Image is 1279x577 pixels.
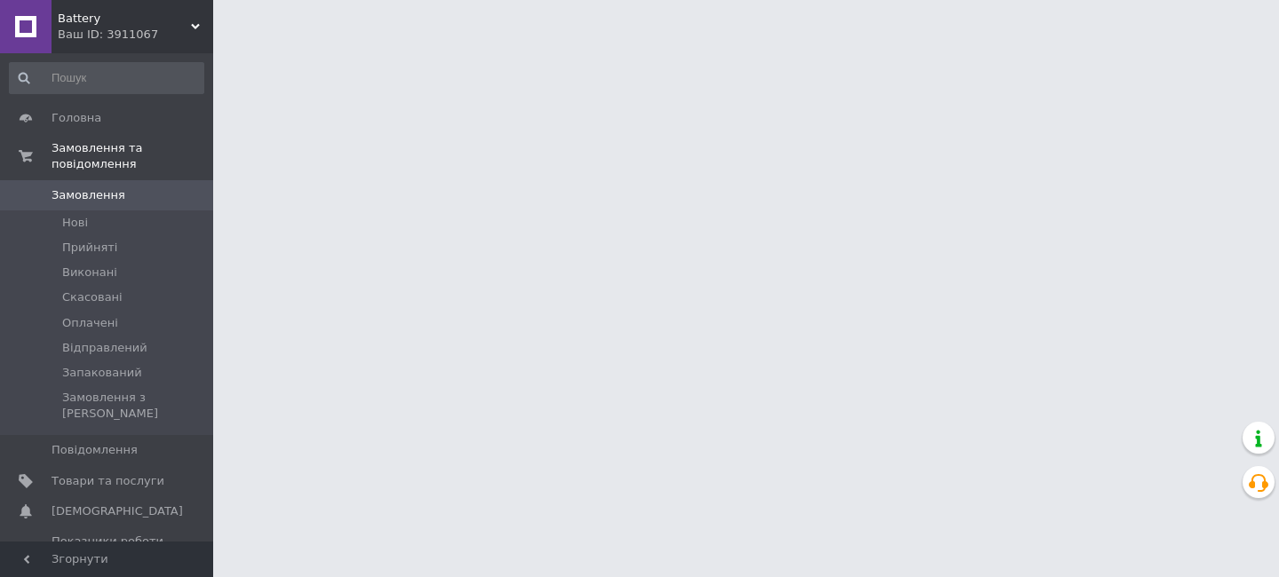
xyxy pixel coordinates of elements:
span: Прийняті [62,240,117,256]
span: Battery [58,11,191,27]
span: Оплачені [62,315,118,331]
span: Головна [52,110,101,126]
span: Відправлений [62,340,147,356]
span: Товари та послуги [52,473,164,489]
div: Ваш ID: 3911067 [58,27,213,43]
span: Замовлення [52,187,125,203]
span: Скасовані [62,289,123,305]
span: Показники роботи компанії [52,534,164,565]
input: Пошук [9,62,204,94]
span: Запакований [62,365,142,381]
span: Виконані [62,265,117,281]
span: Замовлення та повідомлення [52,140,213,172]
span: [DEMOGRAPHIC_DATA] [52,503,183,519]
span: Нові [62,215,88,231]
span: Замовлення з [PERSON_NAME] [62,390,203,422]
span: Повідомлення [52,442,138,458]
